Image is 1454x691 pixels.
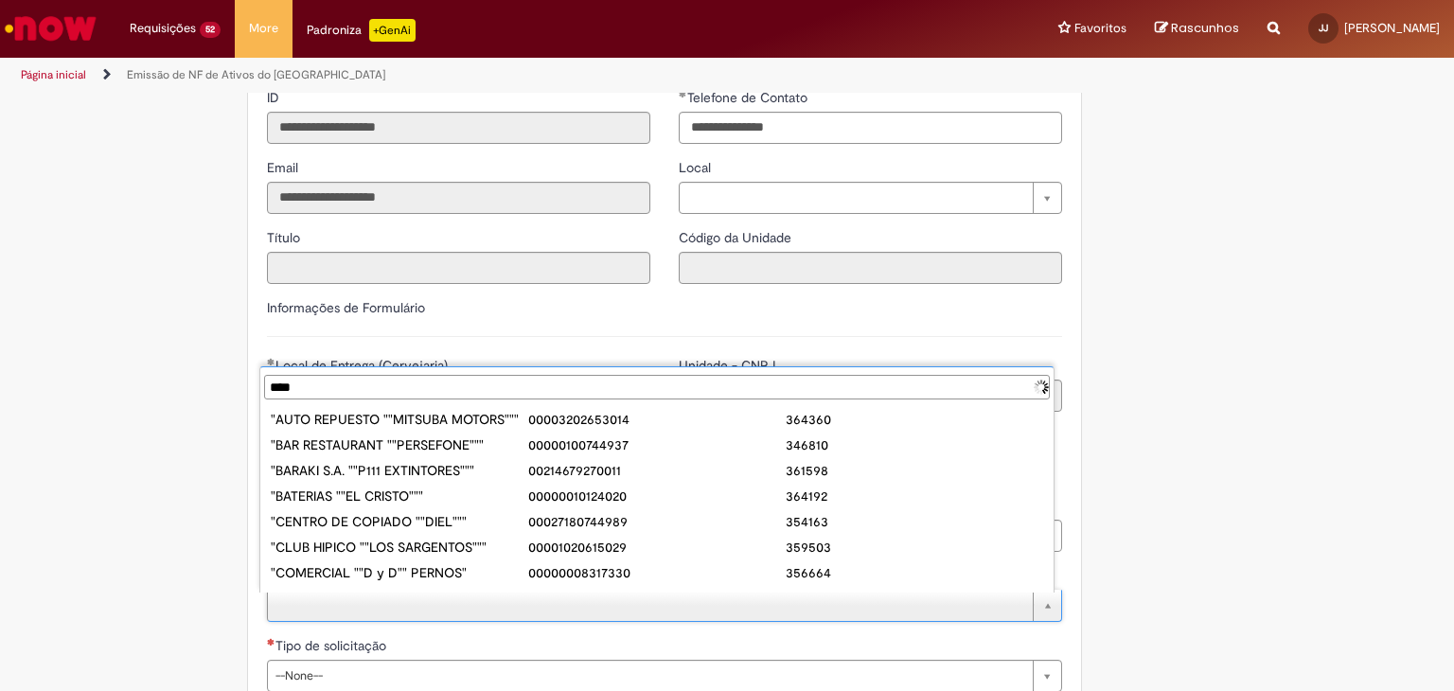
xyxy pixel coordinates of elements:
div: 00003202653014 [528,410,786,429]
div: 00000605194012 [528,589,786,608]
div: 00027180744989 [528,512,786,531]
div: "AUTO REPUESTO ""MITSUBA MOTORS""" [271,410,528,429]
div: "BAR RESTAURANT ""PERSEFONE""" [271,435,528,454]
div: "CENTRO DE COPIADO ""DIEL""" [271,512,528,531]
div: 359503 [786,538,1043,557]
div: 364360 [786,410,1043,429]
div: "BATERIAS ""EL CRISTO""" [271,487,528,505]
div: 354163 [786,512,1043,531]
div: 346810 [786,435,1043,454]
div: "DISTRIBUIDORA ""SARCO GAS""" [271,589,528,608]
div: 00214679270011 [528,461,786,480]
div: 00001020615029 [528,538,786,557]
div: "BARAKI S.A. ""P111 EXTINTORES""" [271,461,528,480]
div: 356664 [786,563,1043,582]
div: 364192 [786,487,1043,505]
div: 00000008317330 [528,563,786,582]
div: 364200 [786,589,1043,608]
div: 361598 [786,461,1043,480]
div: 00000100744937 [528,435,786,454]
div: "CLUB HIPICO ""LOS SARGENTOS""" [271,538,528,557]
div: "COMERCIAL ""D y D"" PERNOS" [271,563,528,582]
ul: Transportadora [260,403,1054,593]
div: 00000010124020 [528,487,786,505]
